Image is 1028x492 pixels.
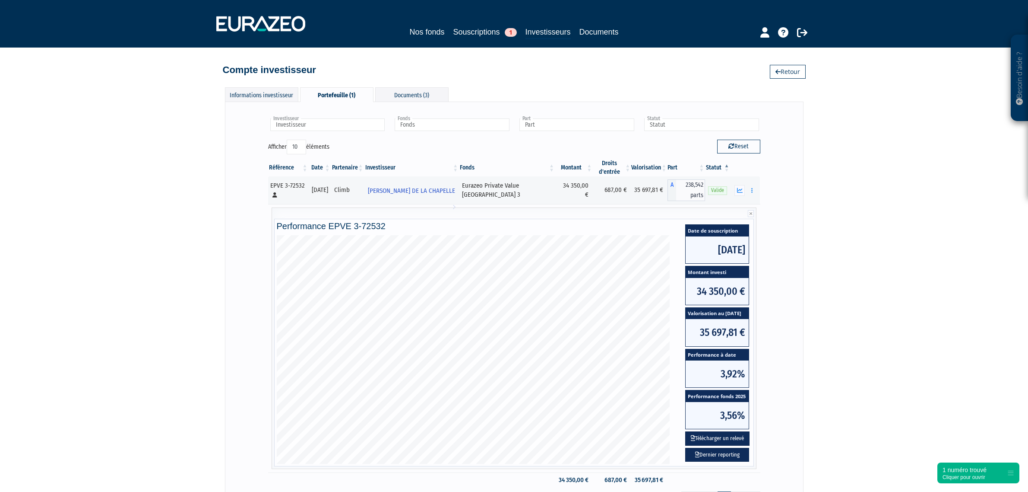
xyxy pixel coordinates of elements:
[277,221,752,231] h4: Performance EPVE 3-72532
[270,181,306,200] div: EPVE 3-72532
[708,186,727,195] span: Valide
[555,159,593,176] th: Montant: activer pour trier la colonne par ordre croissant
[686,402,749,429] span: 3,56%
[685,448,749,462] a: Dernier reporting
[686,308,749,319] span: Valorisation au [DATE]
[272,192,277,198] i: [Français] Personne physique
[770,65,806,79] a: Retour
[686,361,749,387] span: 3,92%
[452,199,455,215] i: Voir l'investisseur
[593,159,631,176] th: Droits d'entrée: activer pour trier la colonne par ordre croissant
[459,159,555,176] th: Fonds: activer pour trier la colonne par ordre croissant
[717,140,760,153] button: Reset
[525,26,571,39] a: Investisseurs
[505,28,517,37] span: 1
[686,225,749,236] span: Date de souscription
[631,473,667,488] td: 35 697,81 €
[555,473,593,488] td: 34 350,00 €
[686,278,749,305] span: 34 350,00 €
[216,16,305,32] img: 1732889491-logotype_eurazeo_blanc_rvb.png
[462,181,552,200] div: Eurazeo Private Value [GEOGRAPHIC_DATA] 3
[631,159,667,176] th: Valorisation: activer pour trier la colonne par ordre croissant
[300,87,373,102] div: Portefeuille (1)
[309,159,331,176] th: Date: activer pour trier la colonne par ordre croissant
[667,159,705,176] th: Part: activer pour trier la colonne par ordre croissant
[453,26,516,38] a: Souscriptions1
[409,26,444,38] a: Nos fonds
[686,266,749,278] span: Montant investi
[686,349,749,361] span: Performance à date
[312,185,328,195] div: [DATE]
[555,176,593,204] td: 34 350,00 €
[268,159,309,176] th: Référence : activer pour trier la colonne par ordre croissant
[368,183,455,199] span: [PERSON_NAME] DE LA CHAPELLE
[705,159,730,176] th: Statut : activer pour trier la colonne par ordre d&eacute;croissant
[223,65,316,75] h4: Compte investisseur
[593,176,631,204] td: 687,00 €
[631,176,667,204] td: 35 697,81 €
[375,87,449,102] div: Documents (3)
[287,140,306,154] select: Afficheréléments
[331,176,364,204] td: Climb
[667,179,676,201] span: A
[685,431,750,446] button: Télécharger un relevé
[686,390,749,402] span: Performance fonds 2025
[579,26,619,38] a: Documents
[686,236,749,263] span: [DATE]
[686,319,749,346] span: 35 697,81 €
[331,159,364,176] th: Partenaire: activer pour trier la colonne par ordre croissant
[268,140,329,154] label: Afficher éléments
[364,182,459,199] a: [PERSON_NAME] DE LA CHAPELLE
[1015,39,1025,117] p: Besoin d'aide ?
[667,179,705,201] div: A - Eurazeo Private Value Europe 3
[364,159,459,176] th: Investisseur: activer pour trier la colonne par ordre croissant
[225,87,298,102] div: Informations investisseur
[593,473,631,488] td: 687,00 €
[676,179,705,201] span: 238,542 parts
